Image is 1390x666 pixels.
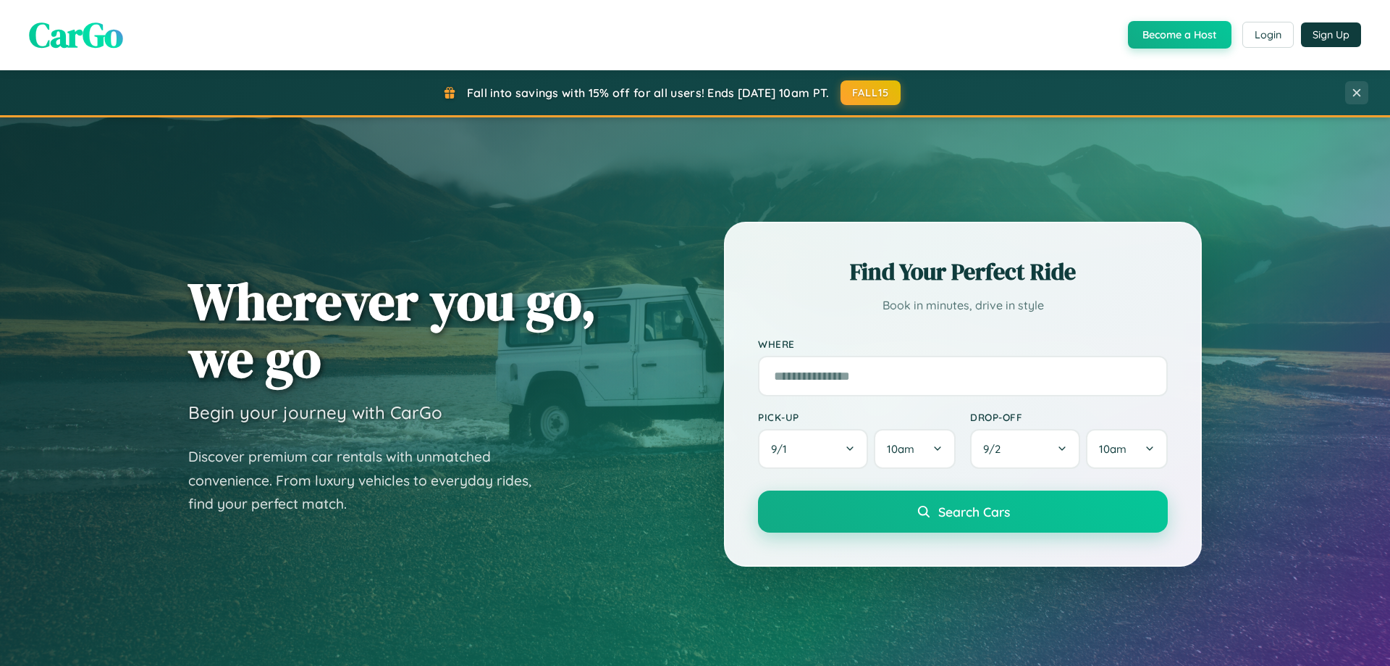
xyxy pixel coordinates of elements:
[467,86,830,100] span: Fall into savings with 15% off for all users! Ends [DATE] 10am PT.
[887,442,914,456] span: 10am
[1242,22,1294,48] button: Login
[938,504,1010,520] span: Search Cars
[1086,429,1168,469] button: 10am
[1128,21,1231,49] button: Become a Host
[758,256,1168,288] h2: Find Your Perfect Ride
[841,80,901,105] button: FALL15
[1099,442,1126,456] span: 10am
[1301,22,1361,47] button: Sign Up
[758,491,1168,533] button: Search Cars
[758,338,1168,350] label: Where
[970,411,1168,423] label: Drop-off
[874,429,956,469] button: 10am
[758,429,868,469] button: 9/1
[29,11,123,59] span: CarGo
[983,442,1008,456] span: 9 / 2
[188,272,597,387] h1: Wherever you go, we go
[188,445,550,516] p: Discover premium car rentals with unmatched convenience. From luxury vehicles to everyday rides, ...
[771,442,794,456] span: 9 / 1
[970,429,1080,469] button: 9/2
[758,411,956,423] label: Pick-up
[188,401,442,423] h3: Begin your journey with CarGo
[758,295,1168,316] p: Book in minutes, drive in style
